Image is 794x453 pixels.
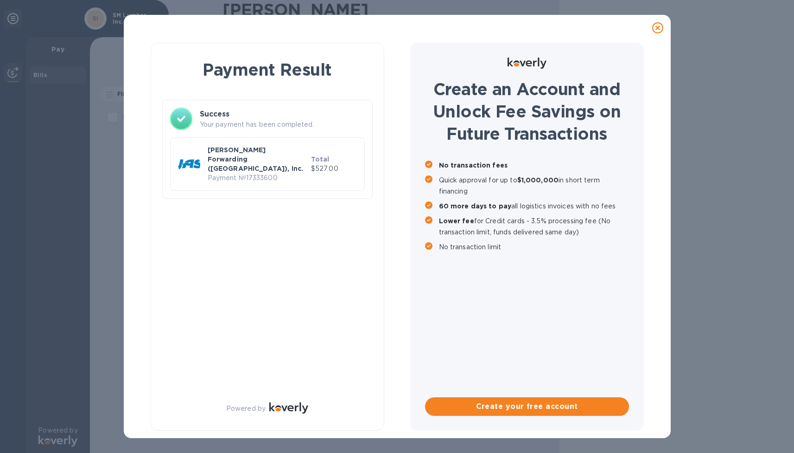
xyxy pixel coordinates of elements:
[208,173,307,183] p: Payment № 17333600
[432,401,622,412] span: Create your free account
[508,58,546,69] img: Logo
[425,397,629,416] button: Create your free account
[226,404,266,414] p: Powered by
[439,215,629,238] p: for Credit cards - 3.5% processing fee (No transaction limit, funds delivered same day)
[439,202,512,210] b: 60 more days to pay
[439,162,508,169] b: No transaction fees
[425,78,629,145] h1: Create an Account and Unlock Fee Savings on Future Transactions
[311,164,357,174] p: $527.00
[200,109,365,120] h3: Success
[439,241,629,252] p: No transaction limit
[208,145,307,173] p: [PERSON_NAME] Forwarding ([GEOGRAPHIC_DATA]), Inc.
[439,201,629,212] p: all logistics invoices with no fees
[439,217,474,225] b: Lower fee
[517,176,559,184] b: $1,000,000
[269,402,308,414] img: Logo
[311,155,330,163] b: Total
[166,58,369,81] h1: Payment Result
[200,120,365,129] p: Your payment has been completed.
[439,175,629,197] p: Quick approval for up to in short term financing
